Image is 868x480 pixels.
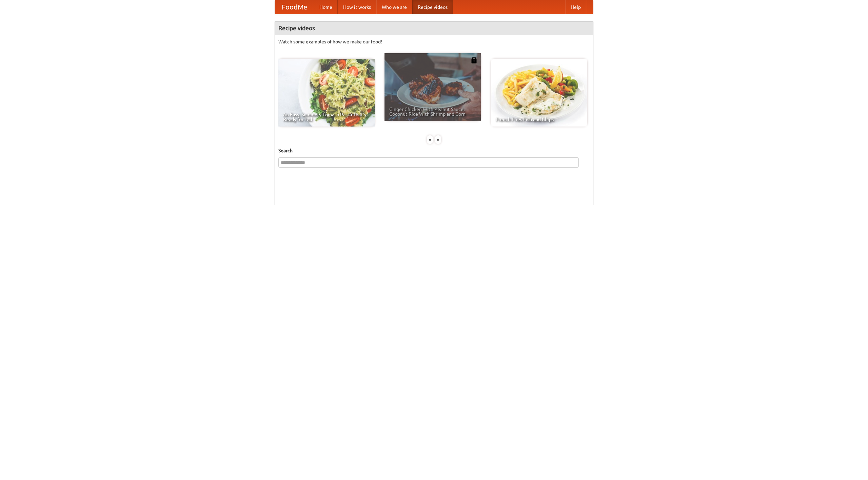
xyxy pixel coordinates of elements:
[427,135,433,144] div: «
[376,0,412,14] a: Who we are
[278,38,590,45] p: Watch some examples of how we make our food!
[275,0,314,14] a: FoodMe
[338,0,376,14] a: How it works
[412,0,453,14] a: Recipe videos
[435,135,441,144] div: »
[275,21,593,35] h4: Recipe videos
[283,112,370,122] span: An Easy, Summery Tomato Pasta That's Ready for Fall
[278,147,590,154] h5: Search
[471,57,477,63] img: 483408.png
[491,59,587,127] a: French Fries Fish and Chips
[278,59,375,127] a: An Easy, Summery Tomato Pasta That's Ready for Fall
[314,0,338,14] a: Home
[496,117,583,122] span: French Fries Fish and Chips
[565,0,586,14] a: Help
